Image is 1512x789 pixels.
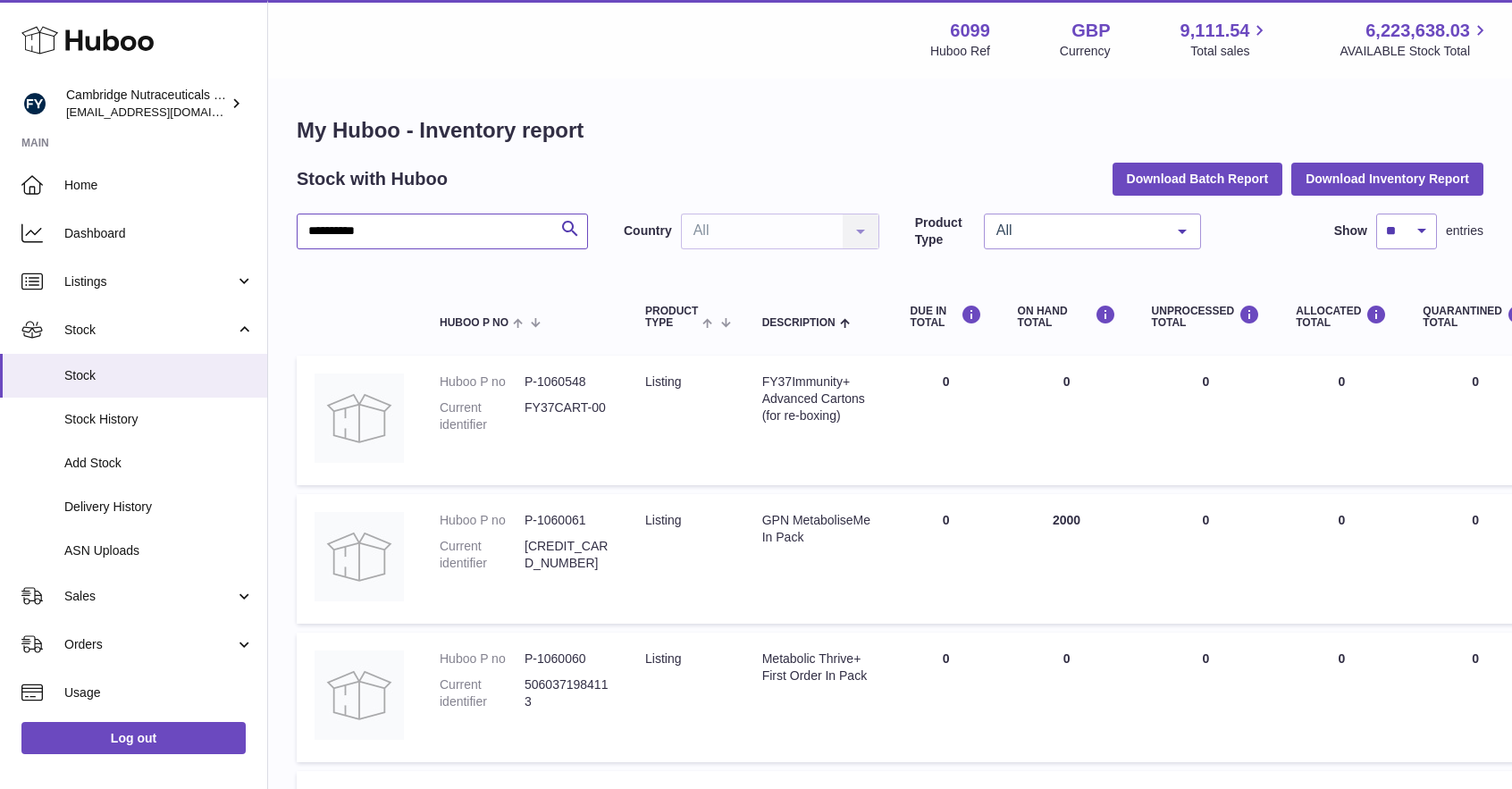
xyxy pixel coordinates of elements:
a: 9,111.54 Total sales [1180,19,1271,60]
td: 0 [1134,633,1279,762]
span: Huboo P no [440,317,508,329]
td: 0 [893,633,1000,762]
img: huboo@camnutra.com [21,90,48,117]
span: [EMAIL_ADDRESS][DOMAIN_NAME] [66,105,263,119]
dd: P-1060061 [525,512,609,529]
td: 0 [1278,494,1405,624]
dt: Huboo P no [440,374,525,390]
span: Stock [64,322,235,339]
span: 9,111.54 [1180,19,1250,43]
span: Stock [64,367,254,384]
div: Cambridge Nutraceuticals Ltd [66,87,227,121]
div: GPN MetaboliseMe In Pack [762,512,875,546]
span: Add Stock [64,455,254,472]
label: Product Type [915,214,975,248]
dt: Current identifier [440,538,525,572]
td: 0 [1000,356,1134,485]
span: listing [645,651,681,666]
div: FY37 Immunity + Advanced Cartons (for re-boxing) [762,374,875,424]
div: UNPROCESSED Total [1152,305,1261,329]
a: 6,223,638.03 AVAILABLE Stock Total [1340,19,1491,60]
span: Listings [64,273,235,290]
span: Delivery History [64,499,254,516]
span: Product Type [645,306,698,329]
dt: Current identifier [440,676,525,710]
div: Huboo Ref [930,43,990,60]
span: All [992,222,1164,239]
img: product image [315,651,404,740]
span: Home [64,177,254,194]
span: Total sales [1190,43,1270,60]
h1: My Huboo - Inventory report [297,116,1483,145]
label: Show [1334,222,1367,239]
span: AVAILABLE Stock Total [1340,43,1491,60]
dt: Huboo P no [440,651,525,667]
label: Country [624,222,672,239]
span: 0 [1472,513,1479,527]
td: 0 [893,494,1000,624]
div: Currency [1060,43,1111,60]
span: ASN Uploads [64,542,254,559]
strong: GBP [1071,19,1110,43]
td: 0 [1000,633,1134,762]
button: Download Inventory Report [1291,163,1483,195]
span: Stock History [64,411,254,428]
span: listing [645,374,681,389]
dd: P-1060548 [525,374,609,390]
span: Sales [64,588,235,605]
strong: 6099 [950,19,990,43]
span: Description [762,317,836,329]
div: Metabolic Thrive+ First Order In Pack [762,651,875,684]
td: 2000 [1000,494,1134,624]
span: Orders [64,636,235,653]
h2: Stock with Huboo [297,167,448,191]
dd: P-1060060 [525,651,609,667]
img: product image [315,512,404,601]
dd: FY37CART-00 [525,399,609,433]
div: DUE IN TOTAL [911,305,982,329]
dt: Huboo P no [440,512,525,529]
span: entries [1446,222,1483,239]
span: 0 [1472,374,1479,389]
span: Usage [64,684,254,701]
span: listing [645,513,681,527]
td: 0 [1278,356,1405,485]
td: 0 [893,356,1000,485]
div: ON HAND Total [1018,305,1116,329]
dt: Current identifier [440,399,525,433]
span: 0 [1472,651,1479,666]
a: Log out [21,722,246,754]
dd: 5060371984113 [525,676,609,710]
dd: [CREDIT_CARD_NUMBER] [525,538,609,572]
div: ALLOCATED Total [1296,305,1387,329]
span: Dashboard [64,225,254,242]
img: product image [315,374,404,463]
td: 0 [1134,356,1279,485]
button: Download Batch Report [1113,163,1283,195]
td: 0 [1134,494,1279,624]
td: 0 [1278,633,1405,762]
span: 6,223,638.03 [1365,19,1470,43]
